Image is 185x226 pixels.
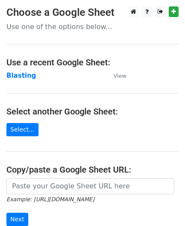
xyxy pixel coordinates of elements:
[6,57,179,68] h4: Use a recent Google Sheet:
[113,73,126,79] small: View
[6,178,174,194] input: Paste your Google Sheet URL here
[6,123,39,136] a: Select...
[6,72,36,79] a: Blasting
[6,22,179,31] p: Use one of the options below...
[6,106,179,117] h4: Select another Google Sheet:
[105,72,126,79] a: View
[6,164,179,175] h4: Copy/paste a Google Sheet URL:
[6,213,28,226] input: Next
[6,6,179,19] h3: Choose a Google Sheet
[6,196,94,203] small: Example: [URL][DOMAIN_NAME]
